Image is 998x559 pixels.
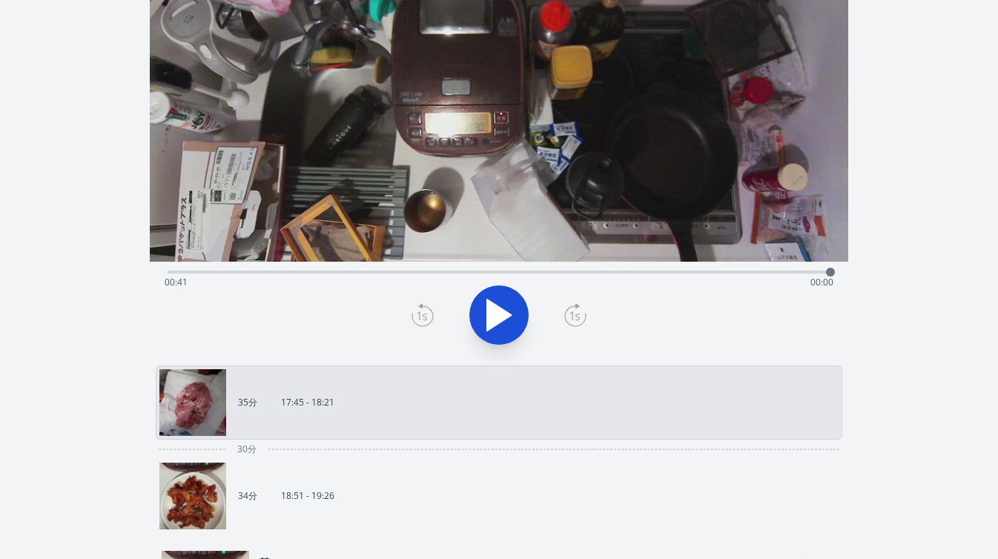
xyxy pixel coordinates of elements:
[165,276,188,288] font: 00:41
[281,489,334,502] font: 18:51 - 19:26
[281,396,334,408] font: 17:45 - 18:21
[159,463,226,529] img: 250814095241_thumb.jpeg
[159,369,226,436] img: 250814084631_thumb.jpeg
[810,276,833,288] font: 00:00
[238,396,257,408] font: 35分
[238,489,257,502] font: 34分
[237,443,257,455] font: 30分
